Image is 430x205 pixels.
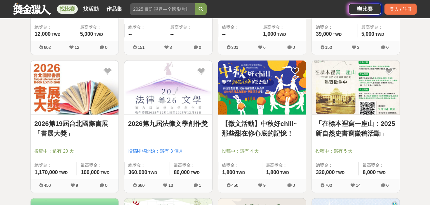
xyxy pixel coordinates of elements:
div: 登入 / 註冊 [384,4,417,15]
span: 320,000 [316,170,335,175]
span: 最高獎金： [263,24,302,31]
span: -- [170,31,174,37]
a: 作品集 [104,5,125,14]
span: 最高獎金： [81,162,114,169]
a: 「在標本裡寫一座山：2025新自然史書寫徵稿活動」 [316,119,396,138]
span: TWD [375,32,384,37]
span: 5,000 [361,31,374,37]
span: TWD [51,32,60,37]
span: 最高獎金： [174,162,208,169]
span: 1,000 [263,31,276,37]
span: 39,000 [316,31,332,37]
span: 投稿中：還有 4 天 [222,148,302,155]
span: 投稿中：還有 5 天 [316,148,396,155]
span: 700 [325,183,332,188]
img: Cover Image [31,61,118,115]
span: -- [129,31,132,37]
a: 2026第九屆法律文學創作獎 [128,119,208,129]
span: TWD [377,171,385,175]
span: 3 [170,45,172,50]
span: 0 [105,45,107,50]
a: 【徵文活動】中秋好chill~那些甜在你心底的記憶！ [222,119,302,138]
span: 602 [44,45,51,50]
span: TWD [336,171,344,175]
span: 1,170,000 [35,170,58,175]
span: 最高獎金： [363,162,395,169]
span: 80,000 [174,170,190,175]
span: 0 [293,45,295,50]
span: 最高獎金： [266,162,302,169]
span: 最高獎金： [170,24,208,31]
span: 總獎金： [129,24,162,31]
span: 8,000 [363,170,376,175]
span: TWD [148,171,157,175]
span: 總獎金： [316,24,353,31]
img: Cover Image [218,61,306,115]
span: 0 [386,183,389,188]
span: 100,000 [81,170,100,175]
a: 找活動 [80,5,101,14]
span: 450 [231,183,239,188]
span: 0 [386,45,389,50]
span: 總獎金： [316,162,355,169]
span: TWD [333,32,341,37]
span: 0 [105,183,107,188]
span: 301 [231,45,239,50]
span: 450 [44,183,51,188]
span: 1,800 [222,170,235,175]
span: 總獎金： [35,162,73,169]
span: 最高獎金： [361,24,396,31]
span: 12,000 [35,31,51,37]
span: TWD [236,171,245,175]
span: TWD [191,171,200,175]
a: 找比賽 [57,5,78,14]
span: 總獎金： [222,162,258,169]
span: 總獎金： [222,24,255,31]
span: 660 [138,183,145,188]
img: Cover Image [312,61,400,115]
a: 2026第19屆台北國際書展「書展大獎」 [35,119,115,138]
span: 6 [263,45,266,50]
span: 14 [356,183,360,188]
span: 360,000 [129,170,147,175]
span: TWD [59,171,68,175]
span: 3 [357,45,359,50]
span: 5,000 [80,31,93,37]
span: 12 [75,45,79,50]
span: TWD [280,171,289,175]
span: 總獎金： [129,162,166,169]
span: 1 [199,183,201,188]
span: 151 [138,45,145,50]
span: 投稿即將開始：還有 3 個月 [128,148,208,155]
img: Cover Image [124,61,212,115]
span: 150 [325,45,332,50]
span: 0 [199,45,201,50]
span: -- [222,31,226,37]
span: 1,800 [266,170,279,175]
span: 0 [293,183,295,188]
span: 13 [168,183,173,188]
span: TWD [101,171,109,175]
span: 9 [263,183,266,188]
span: TWD [94,32,103,37]
span: TWD [277,32,286,37]
a: 辦比賽 [349,4,381,15]
span: 9 [76,183,78,188]
span: 最高獎金： [80,24,115,31]
span: 投稿中：還有 20 天 [35,148,115,155]
span: 總獎金： [35,24,72,31]
input: 2025 反詐視界—全國影片競賽 [130,3,195,15]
